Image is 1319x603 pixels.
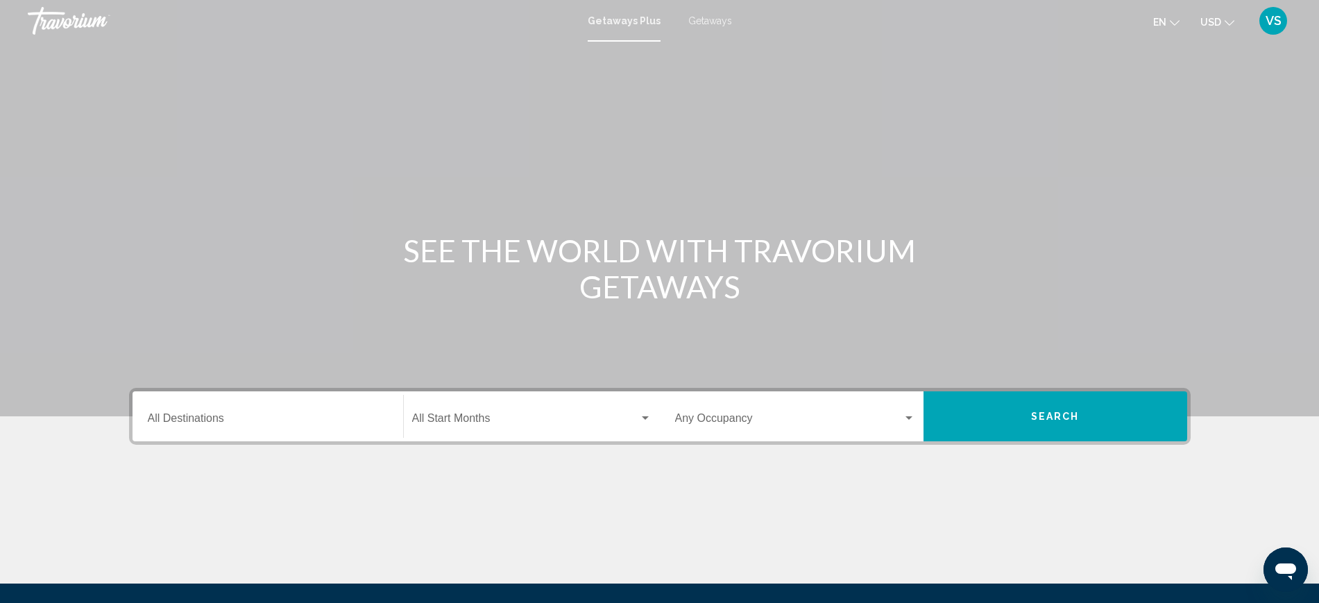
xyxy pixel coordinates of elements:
[1200,12,1234,32] button: Change currency
[1255,6,1291,35] button: User Menu
[28,7,574,35] a: Travorium
[1031,411,1080,423] span: Search
[1200,17,1221,28] span: USD
[133,391,1187,441] div: Search widget
[1266,14,1282,28] span: VS
[688,15,732,26] a: Getaways
[1153,17,1166,28] span: en
[1153,12,1180,32] button: Change language
[400,232,920,305] h1: SEE THE WORLD WITH TRAVORIUM GETAWAYS
[1263,547,1308,592] iframe: Button to launch messaging window
[588,15,661,26] a: Getaways Plus
[924,391,1187,441] button: Search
